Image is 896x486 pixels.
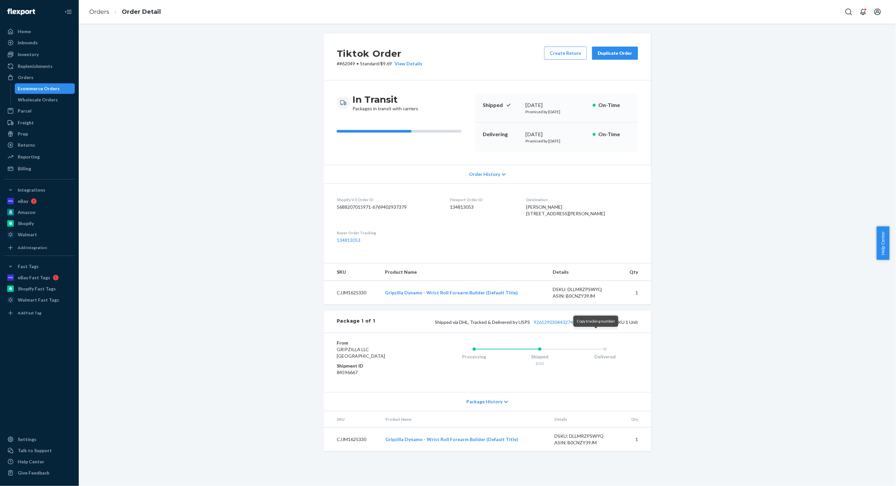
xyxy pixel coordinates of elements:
[507,361,573,366] div: 8/20
[450,204,516,210] dd: 134813053
[337,237,360,243] a: 134813053
[4,218,75,229] a: Shopify
[547,264,620,281] th: Details
[380,264,548,281] th: Product Name
[18,231,37,238] div: Walmart
[4,308,75,318] a: Add Fast Tag
[4,468,75,478] button: Give Feedback
[18,220,34,227] div: Shopify
[324,428,380,452] td: CJJM1625330
[620,264,651,281] th: Qty
[392,60,422,67] button: View Details
[324,411,380,428] th: SKU
[526,197,638,202] dt: Destination
[375,318,638,326] div: 1 SKU 1 Unit
[18,74,33,81] div: Orders
[525,131,587,138] div: [DATE]
[324,281,380,305] td: CJJM1625330
[18,198,28,204] div: eBay
[18,119,34,126] div: Freight
[385,436,518,442] a: Gripzilla Dynamo - Wrist Roll Forearm Builder (Default Title)
[4,207,75,218] a: Amazon
[385,290,518,295] a: Gripzilla Dynamo - Wrist Roll Forearm Builder (Default Title)
[877,226,889,260] button: Help Center
[621,428,651,452] td: 1
[84,2,166,22] ol: breadcrumbs
[507,353,573,360] div: Shipped
[4,26,75,37] a: Home
[18,310,41,316] div: Add Fast Tag
[4,163,75,174] a: Billing
[4,152,75,162] a: Reporting
[483,131,520,138] p: Delivering
[871,5,884,18] button: Open account menu
[450,197,516,202] dt: Flexport Order ID
[18,470,50,476] div: Give Feedback
[598,131,630,138] p: On-Time
[4,140,75,150] a: Returns
[337,340,415,346] dt: From
[525,138,587,144] p: Promised by [DATE]
[4,49,75,60] a: Inventory
[435,319,603,325] span: Shipped via DHL, Tracked & Delivered by USPS
[526,204,605,216] span: [PERSON_NAME] [STREET_ADDRESS][PERSON_NAME]
[598,101,630,109] p: On-Time
[18,297,59,303] div: Walmart Fast Tags
[469,171,500,178] span: Order History
[18,96,58,103] div: Wholesale Orders
[337,369,415,376] dd: 84596667
[337,347,385,359] span: GRIPZILLA LLC [GEOGRAPHIC_DATA]
[89,8,109,15] a: Orders
[18,274,50,281] div: eBay Fast Tags
[4,72,75,83] a: Orders
[18,263,39,270] div: Fast Tags
[18,108,32,114] div: Parcel
[337,318,375,326] div: Package 1 of 1
[441,353,507,360] div: Processing
[553,293,614,299] div: ASIN: B0CNZY39JM
[18,447,52,454] div: Talk to Support
[4,117,75,128] a: Freight
[18,51,39,58] div: Inventory
[525,109,587,115] p: Promised by [DATE]
[4,272,75,283] a: eBay Fast Tags
[4,196,75,206] a: eBay
[122,8,161,15] a: Order Detail
[337,197,440,202] dt: Shopify V3 Order ID
[360,61,379,66] span: Standard
[621,411,651,428] th: Qty
[544,47,587,60] button: Create Return
[592,47,638,60] button: Duplicate Order
[483,101,520,109] p: Shipped
[842,5,855,18] button: Open Search Box
[4,61,75,72] a: Replenishments
[18,209,35,216] div: Amazon
[4,295,75,305] a: Walmart Fast Tags
[7,9,35,15] img: Flexport logo
[620,281,651,305] td: 1
[4,445,75,456] a: Talk to Support
[4,229,75,240] a: Walmart
[577,319,615,324] span: Copy tracking number
[553,286,614,293] div: DSKU: DLLMRZPSWYQ
[337,60,422,67] p: # #62049 / $9.69
[572,353,638,360] div: Delivered
[380,411,549,428] th: Product Name
[18,28,31,35] div: Home
[525,101,587,109] div: [DATE]
[356,61,359,66] span: •
[18,131,28,137] div: Prep
[534,319,591,325] a: 9261290304432741285826
[18,245,47,250] div: Add Integration
[18,154,40,160] div: Reporting
[4,37,75,48] a: Inbounds
[18,458,44,465] div: Help Center
[4,434,75,445] a: Settings
[337,363,415,369] dt: Shipment ID
[4,185,75,195] button: Integrations
[62,5,75,18] button: Close Navigation
[4,106,75,116] a: Parcel
[598,50,632,56] div: Duplicate Order
[18,436,36,443] div: Settings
